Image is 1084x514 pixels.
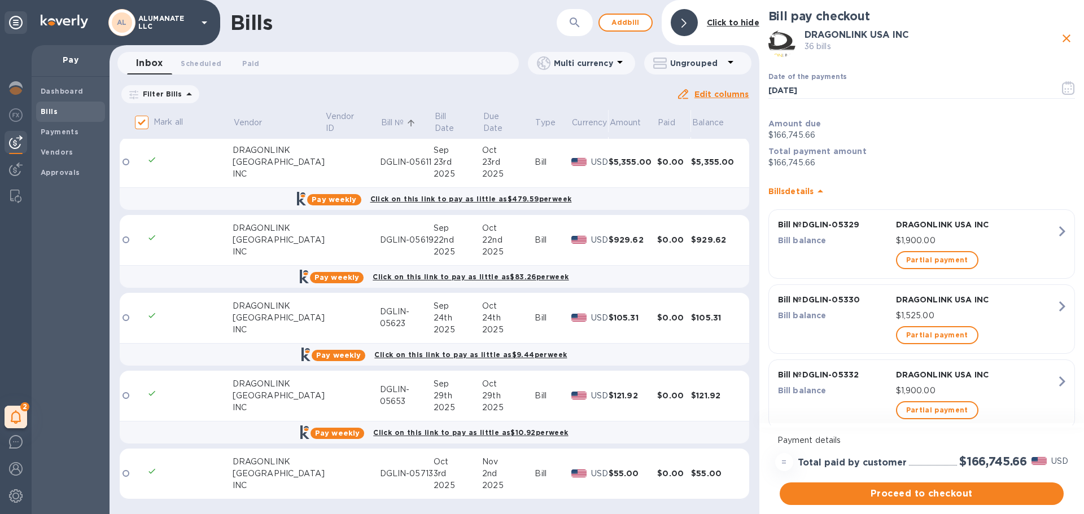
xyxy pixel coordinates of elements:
p: In checkout [162,233,206,243]
div: 2025 [434,480,482,491]
p: DRAGONLINK USA INC [896,294,1056,305]
span: Inbox [136,55,163,71]
label: Date of the payments [768,74,846,81]
u: Edit columns [694,90,749,99]
div: 2025 [434,168,482,180]
span: Bill № [381,117,418,129]
b: Vendors [41,148,73,156]
p: $1,900.00 [896,235,1056,247]
button: Partial payment [896,401,978,419]
img: USD [571,158,587,166]
div: Oct [434,456,482,468]
b: Click to hide [707,18,759,27]
p: Due Date [483,111,519,134]
div: $0.00 [657,234,691,245]
div: DGLIN-05619 [380,234,434,246]
div: [GEOGRAPHIC_DATA] [233,312,325,324]
div: DRAGONLINK [233,456,325,468]
p: Vendor [233,117,262,129]
b: Pay weekly [314,273,359,282]
div: [GEOGRAPHIC_DATA] [233,468,325,480]
div: 2nd [482,468,535,480]
div: 24th [482,312,535,324]
b: Click on this link to pay as little as $479.59 per week [370,195,572,203]
div: Oct [482,378,535,390]
button: close [1058,30,1075,47]
div: Nov [482,456,535,468]
div: Sep [434,222,482,234]
b: AL [117,18,127,27]
div: $105.31 [609,312,658,323]
p: Vendor ID [326,111,364,134]
div: Oct [482,144,535,156]
p: DRAGONLINK USA INC [896,369,1056,380]
div: 2025 [434,246,482,258]
p: Bill № [381,117,404,129]
h2: $166,745.66 [959,454,1027,468]
p: Type [536,117,556,129]
button: Partial payment [896,326,978,344]
p: In checkout [162,467,206,476]
p: $1,900.00 [896,385,1056,397]
p: Bill balance [778,235,891,246]
div: 2025 [434,402,482,414]
b: DRAGONLINK USA INC [805,29,909,40]
img: USD [571,314,587,322]
p: Multi currency [554,58,613,69]
span: Partial payment [906,328,968,342]
div: [GEOGRAPHIC_DATA] [233,156,325,168]
p: Balance [692,117,724,129]
div: 2025 [482,480,535,491]
div: Sep [434,144,482,156]
b: Bills [41,107,58,116]
span: Partial payment [906,253,968,267]
span: Partial payment [906,403,968,417]
p: Amount [609,117,641,129]
div: DGLIN-05653 [380,384,434,407]
p: Bill Date [435,111,467,134]
div: Oct [482,222,535,234]
div: Sep [434,378,482,390]
p: USD [591,156,609,168]
div: INC [233,168,325,180]
b: Dashboard [41,87,84,95]
p: USD [591,390,609,402]
p: Bill № DGLIN-05330 [778,294,891,305]
p: $1,525.00 [896,310,1056,322]
div: $0.00 [657,156,691,168]
p: Ungrouped [670,58,724,69]
img: USD [571,236,587,244]
button: Bill №DGLIN-05332DRAGONLINK USA INCBill balance$1,900.00Partial payment [768,359,1075,429]
div: DGLIN-05623 [380,306,434,330]
div: $0.00 [657,390,691,401]
div: INC [233,480,325,491]
div: Billsdetails [768,173,1075,209]
p: In checkout [162,311,206,320]
div: $929.62 [609,234,658,245]
div: = [775,453,793,471]
div: DGLIN-05713 [380,468,434,480]
span: Add bill [609,16,642,29]
b: Click on this link to pay as little as $9.44 per week [374,350,567,359]
div: 2025 [482,324,535,336]
p: Bill № DGLIN-05332 [778,369,891,380]
span: Vendor ID [326,111,379,134]
h2: Bill pay checkout [768,9,1075,23]
div: Bill [535,390,571,402]
div: Bill [535,312,571,324]
div: DRAGONLINK [233,222,325,234]
p: USD [591,234,609,246]
div: INC [233,402,325,414]
span: Proceed to checkout [789,487,1055,500]
div: INC [233,324,325,336]
p: Paid [658,117,676,129]
button: Addbill [598,14,653,32]
div: [GEOGRAPHIC_DATA] [233,234,325,246]
div: 29th [482,390,535,402]
div: Sep [434,300,482,312]
div: 23rd [482,156,535,168]
span: Bill Date [435,111,482,134]
span: Balance [692,117,738,129]
p: $166,745.66 [768,157,1075,169]
div: Bill [535,234,571,246]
